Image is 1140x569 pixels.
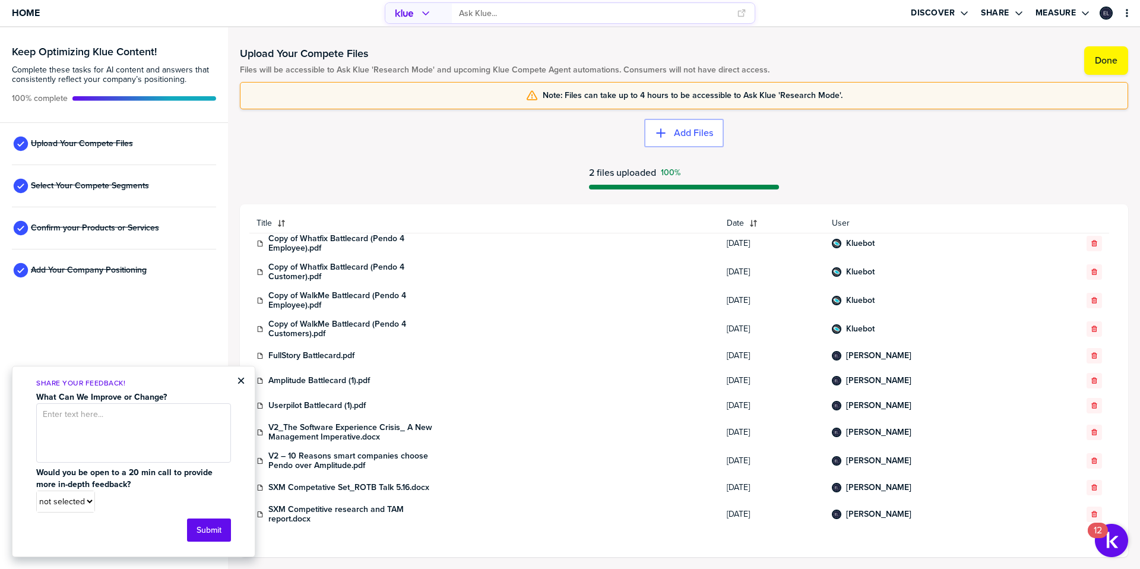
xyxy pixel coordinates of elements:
[12,65,216,84] span: Complete these tasks for AI content and answers that consistently reflect your company’s position...
[846,483,911,492] a: [PERSON_NAME]
[256,219,272,228] span: Title
[268,291,446,310] a: Copy of WalkMe Battlecard (Pendo 4 Employee).pdf
[1095,55,1117,67] label: Done
[981,8,1009,18] label: Share
[727,239,818,248] span: [DATE]
[240,46,769,61] h1: Upload Your Compete Files
[268,483,429,492] a: SXM Competative Set_ROTB Talk 5.16.docx
[832,428,841,437] div: Ethan Lapinski
[846,510,911,519] a: [PERSON_NAME]
[268,376,370,385] a: Amplitude Battlecard (1).pdf
[832,219,1034,228] span: User
[833,297,840,304] img: 60f17eee712c3062f0cc75446d79b86e-sml.png
[31,181,149,191] span: Select Your Compete Segments
[268,451,446,470] a: V2 – 10 Reasons smart companies choose Pendo over Amplitude.pdf
[268,351,354,361] a: FullStory Battlecard.pdf
[846,401,911,410] a: [PERSON_NAME]
[1094,530,1102,546] div: 12
[833,240,840,247] img: 60f17eee712c3062f0cc75446d79b86e-sml.png
[268,234,446,253] a: Copy of Whatfix Battlecard (Pendo 4 Employee).pdf
[36,466,215,491] strong: Would you be open to a 20 min call to provide more in-depth feedback?
[727,296,818,305] span: [DATE]
[727,510,818,519] span: [DATE]
[832,267,841,277] div: Kluebot
[31,139,133,148] span: Upload Your Compete Files
[12,94,68,103] span: Active
[846,239,875,248] a: Kluebot
[832,239,841,248] div: Kluebot
[727,219,744,228] span: Date
[832,351,841,361] div: Ethan Lapinski
[727,428,818,437] span: [DATE]
[833,268,840,276] img: 60f17eee712c3062f0cc75446d79b86e-sml.png
[846,428,911,437] a: [PERSON_NAME]
[833,402,840,409] img: 2564ccd93351bdf1cc5d857781760854-sml.png
[727,401,818,410] span: [DATE]
[911,8,955,18] label: Discover
[459,4,730,23] input: Ask Klue...
[187,519,231,542] button: Submit
[589,167,656,178] span: 2 files uploaded
[268,423,446,442] a: V2_The Software Experience Crisis_ A New Management Imperative.docx
[268,401,366,410] a: Userpilot Battlecard (1).pdf
[846,296,875,305] a: Kluebot
[832,401,841,410] div: Ethan Lapinski
[12,46,216,57] h3: Keep Optimizing Klue Content!
[832,376,841,385] div: Ethan Lapinski
[832,296,841,305] div: Kluebot
[674,127,713,139] label: Add Files
[31,223,159,233] span: Confirm your Products or Services
[1035,8,1076,18] label: Measure
[846,324,875,334] a: Kluebot
[846,267,875,277] a: Kluebot
[12,8,40,18] span: Home
[832,324,841,334] div: Kluebot
[846,351,911,361] a: [PERSON_NAME]
[833,511,840,518] img: 2564ccd93351bdf1cc5d857781760854-sml.png
[833,429,840,436] img: 2564ccd93351bdf1cc5d857781760854-sml.png
[240,65,769,75] span: Files will be accessible to Ask Klue 'Research Mode' and upcoming Klue Compete Agent automations....
[31,265,147,275] span: Add Your Company Positioning
[1100,7,1113,20] div: Ethan Lapinski
[1101,8,1111,18] img: 2564ccd93351bdf1cc5d857781760854-sml.png
[846,376,911,385] a: [PERSON_NAME]
[268,505,446,524] a: SXM Competitive research and TAM report.docx
[727,376,818,385] span: [DATE]
[833,484,840,491] img: 2564ccd93351bdf1cc5d857781760854-sml.png
[833,457,840,464] img: 2564ccd93351bdf1cc5d857781760854-sml.png
[727,456,818,466] span: [DATE]
[268,263,446,282] a: Copy of Whatfix Battlecard (Pendo 4 Customer).pdf
[268,320,446,339] a: Copy of WalkMe Battlecard (Pendo 4 Customers).pdf
[727,324,818,334] span: [DATE]
[661,168,680,178] span: Success
[237,374,245,388] button: Close
[36,391,167,403] strong: What Can We Improve or Change?
[833,325,840,333] img: 60f17eee712c3062f0cc75446d79b86e-sml.png
[832,510,841,519] div: Ethan Lapinski
[833,352,840,359] img: 2564ccd93351bdf1cc5d857781760854-sml.png
[727,483,818,492] span: [DATE]
[1095,524,1128,557] button: Open Resource Center, 12 new notifications
[832,456,841,466] div: Ethan Lapinski
[833,377,840,384] img: 2564ccd93351bdf1cc5d857781760854-sml.png
[846,456,911,466] a: [PERSON_NAME]
[543,91,843,100] span: Note: Files can take up to 4 hours to be accessible to Ask Klue 'Research Mode'.
[36,378,231,388] p: Share Your Feedback!
[1098,5,1114,21] a: Edit Profile
[832,483,841,492] div: Ethan Lapinski
[727,351,818,361] span: [DATE]
[727,267,818,277] span: [DATE]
